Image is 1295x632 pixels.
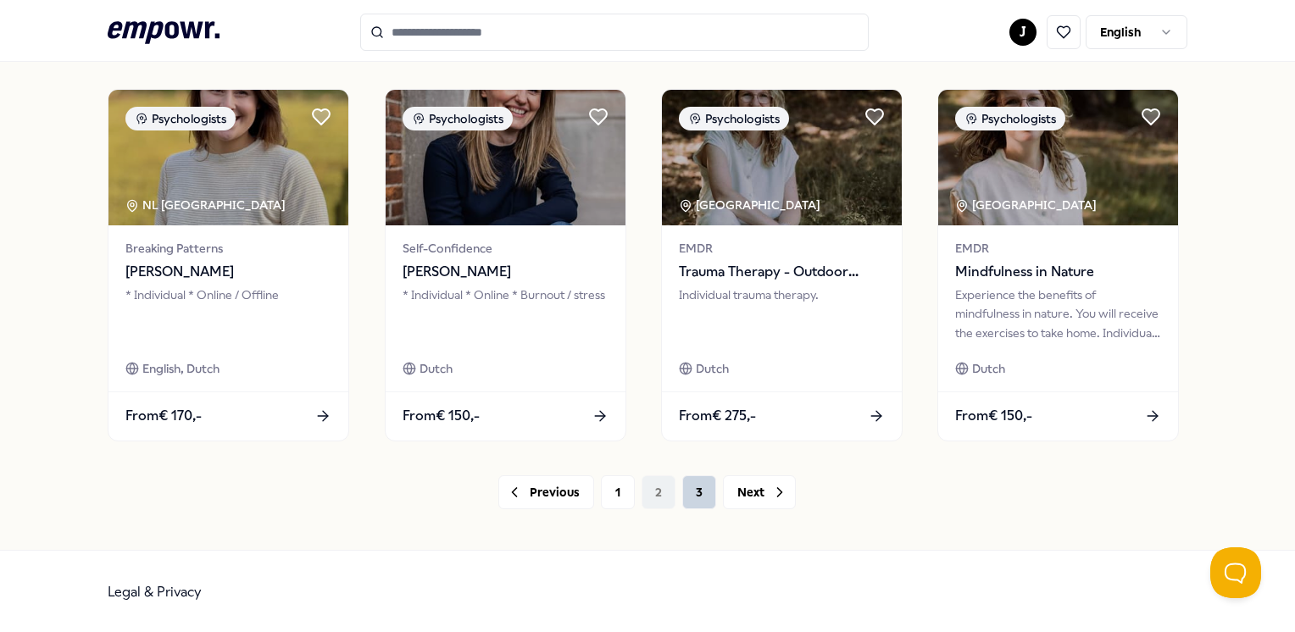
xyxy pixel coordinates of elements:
[955,405,1032,427] span: From € 150,-
[679,405,756,427] span: From € 275,-
[125,286,331,342] div: * Individual * Online / Offline
[125,261,331,283] span: [PERSON_NAME]
[662,90,902,225] img: package image
[723,475,796,509] button: Next
[679,286,885,342] div: Individual trauma therapy.
[403,239,609,258] span: Self-Confidence
[108,584,202,600] a: Legal & Privacy
[108,89,349,441] a: package imagePsychologistsNL [GEOGRAPHIC_DATA] Breaking Patterns[PERSON_NAME]* Individual * Onlin...
[679,107,789,130] div: Psychologists
[679,261,885,283] span: Trauma Therapy - Outdoor Treatment - Work-Related Trauma
[937,89,1179,441] a: package imagePsychologists[GEOGRAPHIC_DATA] EMDRMindfulness in NatureExperience the benefits of m...
[1210,547,1261,598] iframe: Help Scout Beacon - Open
[696,359,729,378] span: Dutch
[385,89,626,441] a: package imagePsychologistsSelf-Confidence[PERSON_NAME]* Individual * Online * Burnout / stressDut...
[403,405,480,427] span: From € 150,-
[420,359,453,378] span: Dutch
[403,261,609,283] span: [PERSON_NAME]
[955,239,1161,258] span: EMDR
[679,196,823,214] div: [GEOGRAPHIC_DATA]
[142,359,220,378] span: English, Dutch
[601,475,635,509] button: 1
[955,196,1099,214] div: [GEOGRAPHIC_DATA]
[661,89,903,441] a: package imagePsychologists[GEOGRAPHIC_DATA] EMDRTrauma Therapy - Outdoor Treatment - Work-Related...
[108,90,348,225] img: package image
[679,239,885,258] span: EMDR
[125,405,202,427] span: From € 170,-
[125,196,288,214] div: NL [GEOGRAPHIC_DATA]
[955,107,1065,130] div: Psychologists
[386,90,625,225] img: package image
[403,286,609,342] div: * Individual * Online * Burnout / stress
[403,107,513,130] div: Psychologists
[498,475,594,509] button: Previous
[682,475,716,509] button: 3
[125,239,331,258] span: Breaking Patterns
[955,286,1161,342] div: Experience the benefits of mindfulness in nature. You will receive the exercises to take home. In...
[972,359,1005,378] span: Dutch
[955,261,1161,283] span: Mindfulness in Nature
[938,90,1178,225] img: package image
[1009,19,1037,46] button: J
[125,107,236,130] div: Psychologists
[360,14,869,51] input: Search for products, categories or subcategories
